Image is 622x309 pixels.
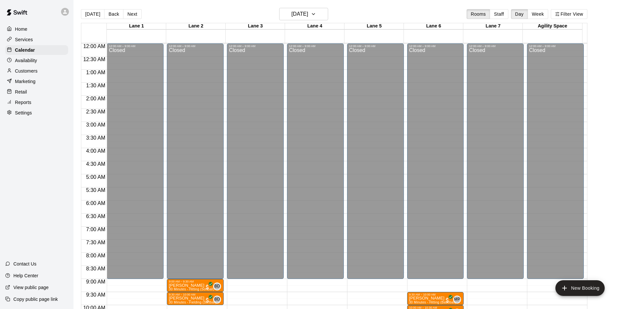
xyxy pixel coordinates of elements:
[409,300,456,304] span: 30 Minutes - Hitting (Baseball)
[85,253,107,258] span: 8:00 AM
[169,287,214,291] span: 30 Minutes - Hitting (Softball)
[85,122,107,128] span: 3:00 AM
[289,48,342,281] div: Closed
[169,300,216,304] span: 30 Minutes - Fielding (Softball)
[523,23,582,29] div: Agility Space
[169,48,222,281] div: Closed
[511,9,528,19] button: Day
[213,283,221,290] div: Bryce Dahnert
[229,44,282,48] div: 12:00 AM – 9:00 AM
[456,296,461,303] span: Mike Petrella
[5,56,68,65] a: Availability
[85,292,107,298] span: 9:30 AM
[216,296,221,303] span: Bryce Dahnert
[85,161,107,167] span: 4:30 AM
[85,109,107,114] span: 2:30 AM
[529,48,582,281] div: Closed
[285,23,344,29] div: Lane 4
[469,48,522,281] div: Closed
[85,266,107,271] span: 8:30 AM
[109,48,162,281] div: Closed
[107,43,164,279] div: 12:00 AM – 9:00 AM: Closed
[5,108,68,118] a: Settings
[82,43,107,49] span: 12:00 AM
[347,43,404,279] div: 12:00 AM – 9:00 AM: Closed
[15,26,27,32] p: Home
[85,214,107,219] span: 6:30 AM
[81,9,104,19] button: [DATE]
[85,174,107,180] span: 5:00 AM
[344,23,404,29] div: Lane 5
[5,24,68,34] a: Home
[167,43,224,279] div: 12:00 AM – 9:00 AM: Closed
[529,44,582,48] div: 12:00 AM – 9:00 AM
[85,96,107,101] span: 2:00 AM
[169,280,222,283] div: 9:00 AM – 9:30 AM
[287,43,344,279] div: 12:00 AM – 9:00 AM: Closed
[453,296,461,303] div: Mike Petrella
[85,240,107,245] span: 7:30 AM
[107,23,166,29] div: Lane 1
[169,44,222,48] div: 12:00 AM – 9:00 AM
[15,47,35,53] p: Calendar
[15,89,27,95] p: Retail
[166,23,226,29] div: Lane 2
[226,23,285,29] div: Lane 3
[292,9,308,19] h6: [DATE]
[85,148,107,154] span: 4:00 AM
[490,9,508,19] button: Staff
[204,297,211,303] span: All customers have paid
[13,272,38,279] p: Help Center
[85,279,107,284] span: 9:00 AM
[551,9,587,19] button: Filter View
[15,78,36,85] p: Marketing
[15,99,31,106] p: Reports
[407,43,464,279] div: 12:00 AM – 9:00 AM: Closed
[407,292,464,305] div: 9:30 AM – 10:00 AM: Kaleb Hensley
[5,97,68,107] a: Reports
[85,200,107,206] span: 6:00 AM
[85,70,107,75] span: 1:00 AM
[167,292,224,305] div: 9:30 AM – 10:00 AM: June Fischer
[5,77,68,86] a: Marketing
[15,57,37,64] p: Availability
[15,68,38,74] p: Customers
[13,284,49,291] p: View public page
[109,44,162,48] div: 12:00 AM – 9:00 AM
[463,23,523,29] div: Lane 7
[5,66,68,76] a: Customers
[104,9,123,19] button: Back
[13,261,37,267] p: Contact Us
[444,297,451,303] span: All customers have paid
[15,36,33,43] p: Services
[227,43,284,279] div: 12:00 AM – 9:00 AM: Closed
[229,48,282,281] div: Closed
[528,9,548,19] button: Week
[409,44,462,48] div: 12:00 AM – 9:00 AM
[85,83,107,88] span: 1:30 AM
[409,48,462,281] div: Closed
[5,87,68,97] div: Retail
[123,9,141,19] button: Next
[5,35,68,44] a: Services
[469,44,522,48] div: 12:00 AM – 9:00 AM
[5,45,68,55] a: Calendar
[214,296,220,303] span: BD
[82,57,107,62] span: 12:30 AM
[404,23,463,29] div: Lane 6
[169,293,222,296] div: 9:30 AM – 10:00 AM
[349,48,402,281] div: Closed
[279,8,328,20] button: [DATE]
[527,43,584,279] div: 12:00 AM – 9:00 AM: Closed
[214,283,220,290] span: BD
[409,293,462,296] div: 9:30 AM – 10:00 AM
[454,296,460,303] span: MP
[15,110,32,116] p: Settings
[13,296,58,302] p: Copy public page link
